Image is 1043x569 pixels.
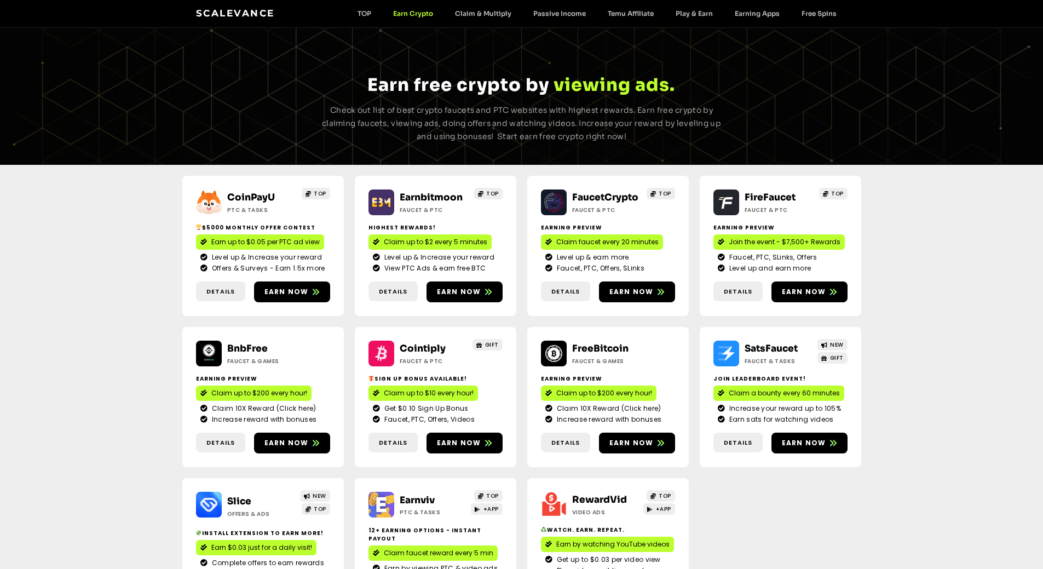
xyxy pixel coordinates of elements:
span: Earn now [437,438,481,448]
h2: Faucet & Games [572,357,641,365]
a: Details [196,433,245,453]
a: TOP [474,490,503,502]
h2: Earning Preview [541,223,675,232]
a: Play & Earn [665,9,724,18]
span: Earn by watching YouTube videos [556,539,670,549]
a: Claim a bounty every 60 minutes [713,386,844,401]
h2: ptc & Tasks [227,206,296,214]
span: Claim up to $200 every hour! [556,388,652,398]
a: Claim faucet every 20 minutes [541,234,663,250]
span: Earn $0.03 just for a daily visit! [211,543,312,553]
span: Increase reward with bonuses [209,415,316,424]
span: Offers & Surveys - Earn 1.5x more [209,263,325,273]
a: Slice [227,496,251,507]
a: Free Spins [791,9,848,18]
a: Scalevance [196,8,275,19]
a: TOP [474,188,503,199]
a: Earn now [427,433,503,453]
h2: $5000 Monthly Offer contest [196,223,330,232]
span: +APP [656,505,671,513]
h2: Join Leaderboard event! [713,375,848,383]
span: Claim 10X Reward (Click here) [209,404,316,413]
span: Earn free crypto by [367,74,549,96]
h2: Faucet & PTC [400,206,468,214]
a: Earn $0.03 just for a daily visit! [196,540,316,555]
a: Claim up to $200 every hour! [541,386,656,401]
a: Earn by watching YouTube videos [541,537,674,552]
span: NEW [313,492,326,500]
a: GIFT [817,352,848,364]
span: Details [206,438,235,447]
a: Earn Crypto [382,9,444,18]
span: +APP [483,505,499,513]
h2: Sign up bonus available! [368,375,503,383]
span: View PTC Ads & earn free BTC [382,263,486,273]
a: Details [368,281,418,302]
span: Increase reward with bonuses [554,415,661,424]
span: Claim faucet every 20 minutes [556,237,659,247]
h2: Earning Preview [541,375,675,383]
a: FireFaucet [745,192,796,203]
span: TOP [486,492,499,500]
h2: Video ads [572,508,641,516]
h2: PTC & Tasks [400,508,468,516]
span: TOP [659,492,671,500]
a: +APP [471,503,503,515]
a: TOP [302,503,330,515]
h2: Faucet & PTC [572,206,641,214]
a: Earn now [254,433,330,453]
a: Claim 10X Reward (Click here) [200,404,326,413]
span: Level up & earn more [554,252,629,262]
a: NEW [300,490,330,502]
a: NEW [817,339,848,350]
h2: 12+ Earning options - instant payout [368,526,503,543]
span: Details [379,438,407,447]
a: TOP [347,9,382,18]
h2: Faucet & Games [227,357,296,365]
a: Join the event - $7,500+ Rewards [713,234,845,250]
img: ♻️ [541,527,546,532]
a: GIFT [472,339,503,350]
a: Earn now [771,281,848,302]
a: Details [713,281,763,302]
span: TOP [314,189,326,198]
span: Faucet, PTC, Offers, SLinks [554,263,644,273]
span: TOP [659,189,671,198]
a: Details [541,281,590,302]
span: Details [551,438,580,447]
h2: Faucet & PTC [745,206,813,214]
span: Increase your reward up to 105% [727,404,841,413]
a: Claim up to $2 every 5 minutes [368,234,492,250]
img: 🎁 [368,376,374,381]
h2: Earning Preview [196,375,330,383]
p: Check out list of best crypto faucets and PTC websites with highest rewards. Earn free crypto by ... [318,104,725,143]
a: +APP [643,503,675,515]
h2: Faucet & Tasks [745,357,813,365]
span: Faucet, PTC, Offers, Videos [382,415,475,424]
span: TOP [831,189,844,198]
a: Earn up to $0.05 per PTC ad view [196,234,324,250]
span: Details [379,287,407,296]
a: Claim up to $10 every hour! [368,386,478,401]
a: Earn now [599,433,675,453]
span: Claim up to $200 every hour! [211,388,307,398]
span: Earn now [782,287,826,297]
h2: Faucet & PTC [400,357,468,365]
a: Earn now [599,281,675,302]
span: Earn now [437,287,481,297]
span: Level up and earn more [727,263,811,273]
a: Earn now [771,433,848,453]
span: Get $0.10 Sign Up Bonus [382,404,469,413]
span: Earn sats for watching videos [727,415,834,424]
span: Join the event - $7,500+ Rewards [729,237,840,247]
img: 🏆 [196,225,201,230]
span: Earn now [264,287,309,297]
span: Details [551,287,580,296]
a: TOP [819,188,848,199]
a: TOP [647,188,675,199]
span: Complete offers to earn rewards [209,558,324,568]
span: Details [206,287,235,296]
a: Claim 10X Reward (Click here) [545,404,671,413]
a: FaucetCrypto [572,192,638,203]
a: TOP [302,188,330,199]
